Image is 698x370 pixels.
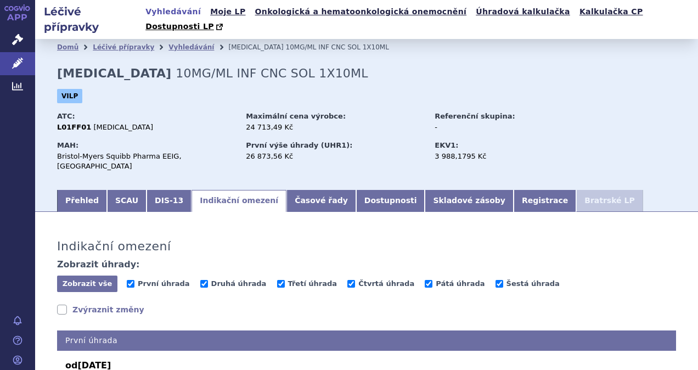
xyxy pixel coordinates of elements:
[576,4,646,19] a: Kalkulačka CP
[228,43,283,51] span: [MEDICAL_DATA]
[356,190,425,212] a: Dostupnosti
[246,141,352,149] strong: První výše úhrady (UHR1):
[288,279,337,288] span: Třetí úhrada
[57,89,82,103] span: VILP
[246,122,424,132] div: 24 713,49 Kč
[93,123,153,131] span: [MEDICAL_DATA]
[57,112,75,120] strong: ATC:
[506,279,560,288] span: Šestá úhrada
[57,141,78,149] strong: MAH:
[347,280,355,288] input: Čtvrtá úhrada
[435,122,558,132] div: -
[425,280,432,288] input: Pátá úhrada
[207,4,249,19] a: Moje LP
[142,19,228,35] a: Dostupnosti LP
[425,190,513,212] a: Skladové zásoby
[211,279,267,288] span: Druhá úhrada
[252,4,470,19] a: Onkologická a hematoonkologická onemocnění
[35,4,142,35] h2: Léčivé přípravky
[192,190,286,212] a: Indikační omezení
[147,190,192,212] a: DIS-13
[57,66,171,80] strong: [MEDICAL_DATA]
[145,22,214,31] span: Dostupnosti LP
[176,66,368,80] span: 10MG/ML INF CNC SOL 1X10ML
[435,141,458,149] strong: EKV1:
[57,43,78,51] a: Domů
[472,4,573,19] a: Úhradová kalkulačka
[246,152,424,161] div: 26 873,56 Kč
[107,190,147,212] a: SCAU
[168,43,214,51] a: Vyhledávání
[246,112,346,120] strong: Maximální cena výrobce:
[127,280,134,288] input: První úhrada
[358,279,414,288] span: Čtvrtá úhrada
[57,190,107,212] a: Přehled
[496,280,503,288] input: Šestá úhrada
[514,190,576,212] a: Registrace
[435,152,558,161] div: 3 988,1795 Kč
[57,123,91,131] strong: L01FF01
[435,112,515,120] strong: Referenční skupina:
[57,239,171,254] h3: Indikační omezení
[436,279,485,288] span: Pátá úhrada
[200,280,208,288] input: Druhá úhrada
[63,279,112,288] span: Zobrazit vše
[286,43,389,51] span: 10MG/ML INF CNC SOL 1X10ML
[57,276,117,292] button: Zobrazit vše
[57,152,235,171] div: Bristol-Myers Squibb Pharma EEIG, [GEOGRAPHIC_DATA]
[57,330,676,351] h4: První úhrada
[277,280,285,288] input: Třetí úhrada
[57,304,144,315] a: Zvýraznit změny
[286,190,356,212] a: Časové řady
[57,259,140,270] h4: Zobrazit úhrady:
[138,279,189,288] span: První úhrada
[142,4,204,19] a: Vyhledávání
[93,43,154,51] a: Léčivé přípravky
